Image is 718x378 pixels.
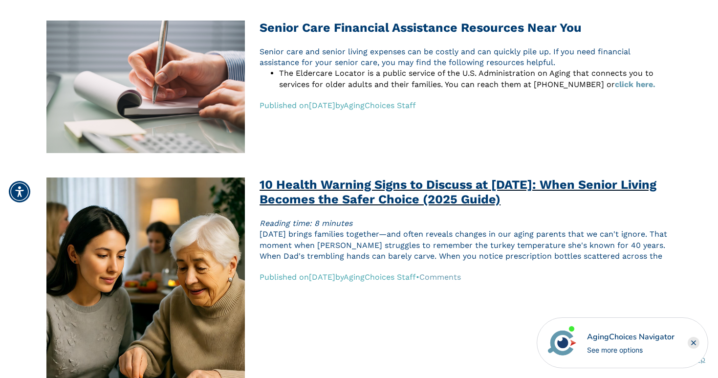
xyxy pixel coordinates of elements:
div: Close [688,337,699,349]
div: Published on [DATE] by AgingChoices Staff [260,100,416,111]
div: Published on [DATE] by AgingChoices Staff [260,271,416,283]
div: AgingChoices Navigator [587,331,674,343]
li: The Eldercare Locator is a public service of the U.S. Administration on Aging that connects you t... [279,68,672,90]
a: Comments [419,272,461,282]
em: Reading time: 8 minutes [260,219,352,228]
img: avatar [545,326,579,359]
div: Accessibility Menu [9,181,30,202]
a: Senior Care Financial Assistance Resources Near You [260,21,672,35]
a: 10 Health Warning Signs to Discuss at [DATE]: When Senior Living Becomes the Safer Choice (2025 G... [260,178,672,207]
a: click here. [615,80,655,89]
p: [DATE] brings families together—and often reveals changes in our aging parents that we can't igno... [260,229,672,273]
p: Senior care and senior living expenses can be costly and can quickly pile up. If you need financi... [260,46,672,68]
div: • [416,271,461,283]
div: See more options [587,345,674,355]
img: Copy_of_Financial-Assistance-AgingChoices-large__1_.png [46,21,245,153]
